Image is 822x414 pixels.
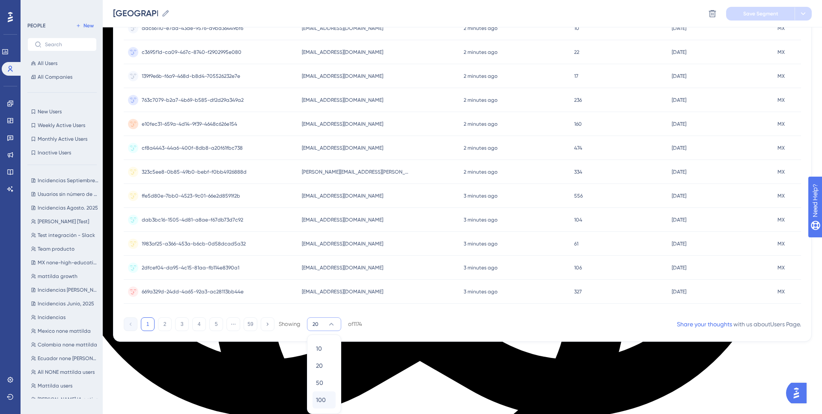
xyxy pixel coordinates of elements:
span: All NONE mattilda users [38,369,95,376]
span: 104 [574,216,582,223]
span: MX [777,145,785,151]
button: All Companies [27,72,97,82]
button: Weekly Active Users [27,120,97,130]
time: 3 minutes ago [464,265,497,271]
span: aac66110-e7ad-43ae-9576-d9ba36449bf6 [142,25,243,32]
span: ffe5d80e-7bb0-4523-9c01-66e2d8591f2b [142,192,240,199]
span: [EMAIL_ADDRESS][DOMAIN_NAME] [302,121,383,127]
button: Save Segment [726,7,795,21]
span: 20 [316,361,323,371]
span: [PERSON_NAME][EMAIL_ADDRESS][PERSON_NAME][DOMAIN_NAME] [302,169,409,175]
button: Ecuador none [PERSON_NAME] [27,353,102,364]
button: Test integración - Slack [27,230,102,240]
button: Usuarios sin número de teléfono - [DATE] [27,189,102,199]
time: 2 minutes ago [464,169,497,175]
span: Incidencias [38,314,66,321]
button: 3 [175,317,189,331]
button: Incidencias [27,312,102,322]
span: MX [777,121,785,127]
span: Monthly Active Users [38,136,87,142]
span: 22 [574,49,579,56]
time: 2 minutes ago [464,121,497,127]
span: MX [777,264,785,271]
span: 669a329d-24dd-4a65-92a3-ac28113bb44e [142,288,244,295]
span: 20 [313,321,319,328]
span: Colombia none mattilda [38,341,97,348]
span: [EMAIL_ADDRESS][DOMAIN_NAME] [302,145,383,151]
span: Need Help? [20,2,54,12]
span: Save Segment [743,10,778,17]
button: New Users [27,106,97,117]
time: [DATE] [672,265,686,271]
span: MX [777,288,785,295]
span: 61 [574,240,578,247]
span: 160 [574,121,582,127]
span: MX [777,73,785,80]
button: Inactive Users [27,148,97,158]
span: 556 [574,192,583,199]
div: PEOPLE [27,22,45,29]
span: MX [777,169,785,175]
span: Incidencias Junio, 2025 [38,300,94,307]
span: New Users [38,108,62,115]
button: MX none-high-education [27,257,102,268]
span: [PERSON_NAME] [Test] [38,218,89,225]
time: [DATE] [672,97,686,103]
div: with us about Users Page . [677,319,801,329]
span: [PERSON_NAME] IA active [38,396,98,403]
time: [DATE] [672,193,686,199]
button: 20 [313,357,336,374]
button: Incidencias [PERSON_NAME], 2025 [27,285,102,295]
button: New [73,21,97,31]
span: All Users [38,60,57,67]
span: [EMAIL_ADDRESS][DOMAIN_NAME] [302,49,383,56]
time: [DATE] [672,49,686,55]
span: Incidencias [PERSON_NAME], 2025 [38,287,98,293]
time: 2 minutes ago [464,25,497,31]
button: ⋯ [226,317,240,331]
button: [PERSON_NAME] [Test] [27,216,102,227]
button: mattilda growth [27,271,102,281]
span: [EMAIL_ADDRESS][DOMAIN_NAME] [302,216,383,223]
span: Team producto [38,245,74,252]
span: Weekly Active Users [38,122,85,129]
span: 236 [574,97,582,103]
button: Monthly Active Users [27,134,97,144]
span: [EMAIL_ADDRESS][DOMAIN_NAME] [302,240,383,247]
span: 100 [316,395,326,405]
span: Incidencias Septiembre, 2025 [38,177,98,184]
span: New [83,22,94,29]
span: 474 [574,145,582,151]
time: [DATE] [672,121,686,127]
span: 2dfcef04-da95-4c15-81aa-fb114e8390a1 [142,264,239,271]
span: 10 [574,25,579,32]
button: 2 [158,317,172,331]
span: [EMAIL_ADDRESS][DOMAIN_NAME] [302,288,383,295]
time: [DATE] [672,217,686,223]
span: c3695f1d-ca09-467c-8740-f2902995e080 [142,49,241,56]
time: [DATE] [672,241,686,247]
span: 763c7079-b2a7-4b69-b585-df2d29a349a2 [142,97,244,103]
button: 100 [313,391,336,408]
span: 1983af25-a366-453a-b6cb-0d58dcad5a32 [142,240,246,247]
time: 3 minutes ago [464,217,497,223]
span: Incidencias Agosto. 2025 [38,204,98,211]
span: 17 [574,73,578,80]
button: Incidencias Septiembre, 2025 [27,175,102,186]
button: 1 [141,317,155,331]
span: e10fec31-659a-4d14-9f39-4648c626e154 [142,121,237,127]
button: Incidencias Agosto. 2025 [27,203,102,213]
span: [EMAIL_ADDRESS][DOMAIN_NAME] [302,192,383,199]
time: [DATE] [672,289,686,295]
span: Ecuador none [PERSON_NAME] [38,355,98,362]
span: mattilda growth [38,273,77,280]
span: [EMAIL_ADDRESS][DOMAIN_NAME] [302,97,383,103]
div: Showing [279,320,300,328]
button: 4 [192,317,206,331]
iframe: UserGuiding AI Assistant Launcher [786,380,812,406]
button: [PERSON_NAME] IA active [27,394,102,405]
button: Team producto [27,244,102,254]
button: 10 [313,340,336,357]
span: Test integración - Slack [38,232,95,239]
span: MX [777,25,785,32]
